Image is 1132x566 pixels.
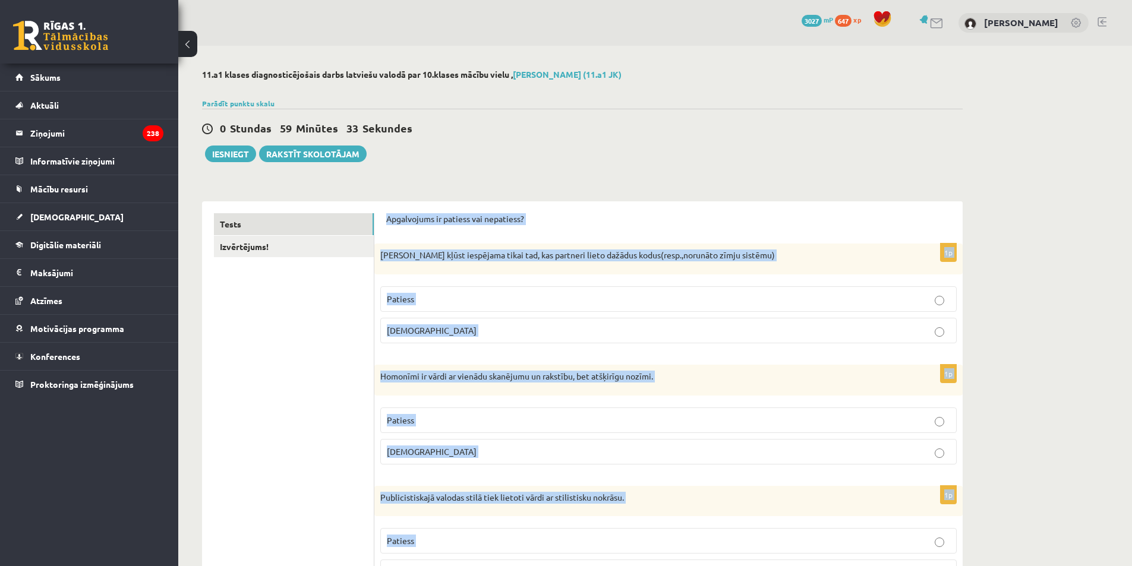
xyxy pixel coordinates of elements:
[15,91,163,119] a: Aktuāli
[964,18,976,30] img: Amirs Ignatjevs
[296,121,338,135] span: Minūtes
[30,379,134,390] span: Proktoringa izmēģinājums
[30,295,62,306] span: Atzīmes
[259,146,367,162] a: Rakstīt skolotājam
[387,446,477,457] span: [DEMOGRAPHIC_DATA]
[380,371,897,382] p: Homonīmi ir vārdi ar vienādu skanējumu un rakstību, bet atšķirīgu nozīmi.
[15,287,163,314] a: Atzīmes
[935,417,944,426] input: Patiess
[214,213,374,235] a: Tests
[387,415,414,425] span: Patiess
[15,175,163,203] a: Mācību resursi
[30,184,88,194] span: Mācību resursi
[935,296,944,305] input: Patiess
[513,69,622,80] a: [PERSON_NAME] (11.a1 JK)
[15,231,163,258] a: Digitālie materiāli
[205,146,256,162] button: Iesniegt
[380,249,897,261] p: [PERSON_NAME] kļūst iespējama tikai tad, kas partneri lieto dažādus kodus(resp.,norunāto zīmju si...
[15,147,163,175] a: Informatīvie ziņojumi
[935,327,944,337] input: [DEMOGRAPHIC_DATA]
[143,125,163,141] i: 238
[940,243,957,262] p: 1p
[230,121,272,135] span: Stundas
[984,17,1058,29] a: [PERSON_NAME]
[15,119,163,147] a: Ziņojumi238
[15,315,163,342] a: Motivācijas programma
[13,21,108,50] a: Rīgas 1. Tālmācības vidusskola
[15,203,163,230] a: [DEMOGRAPHIC_DATA]
[835,15,867,24] a: 647 xp
[935,537,944,547] input: Patiess
[30,100,59,110] span: Aktuāli
[30,72,61,83] span: Sākums
[386,213,951,225] p: Apgalvojums ir patiess vai nepatiess?
[940,364,957,383] p: 1p
[30,239,101,250] span: Digitālie materiāli
[802,15,822,27] span: 3027
[802,15,833,24] a: 3027 mP
[280,121,292,135] span: 59
[15,64,163,91] a: Sākums
[30,211,124,222] span: [DEMOGRAPHIC_DATA]
[380,492,897,504] p: Publicistiskajā valodas stilā tiek lietoti vārdi ar stilistisku nokrāsu.
[346,121,358,135] span: 33
[202,69,963,80] h2: 11.a1 klases diagnosticējošais darbs latviešu valodā par 10.klases mācību vielu ,
[940,485,957,504] p: 1p
[214,236,374,258] a: Izvērtējums!
[15,371,163,398] a: Proktoringa izmēģinājums
[30,119,163,147] legend: Ziņojumi
[387,293,414,304] span: Patiess
[30,323,124,334] span: Motivācijas programma
[15,259,163,286] a: Maksājumi
[853,15,861,24] span: xp
[15,343,163,370] a: Konferences
[824,15,833,24] span: mP
[202,99,275,108] a: Parādīt punktu skalu
[30,259,163,286] legend: Maksājumi
[220,121,226,135] span: 0
[935,448,944,458] input: [DEMOGRAPHIC_DATA]
[30,147,163,175] legend: Informatīvie ziņojumi
[387,535,414,546] span: Patiess
[362,121,412,135] span: Sekundes
[835,15,852,27] span: 647
[387,325,477,336] span: [DEMOGRAPHIC_DATA]
[30,351,80,362] span: Konferences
